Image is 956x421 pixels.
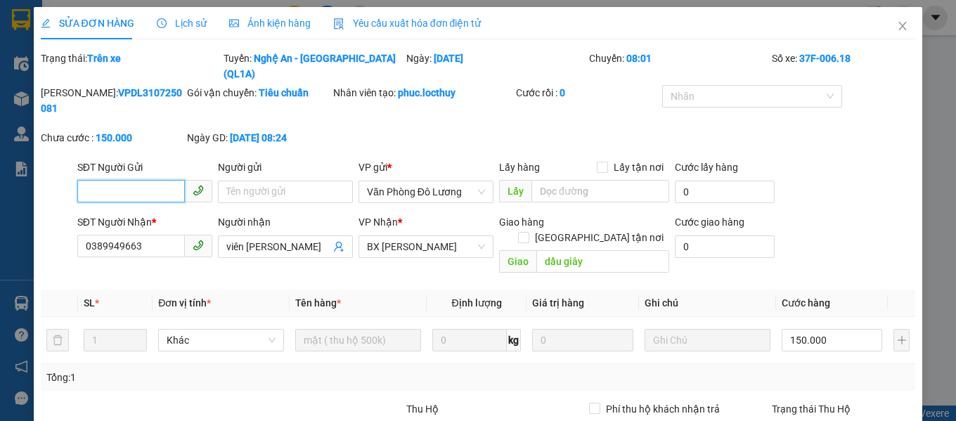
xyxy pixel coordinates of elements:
div: SĐT Người Nhận [77,214,212,230]
input: VD: Bàn, Ghế [295,329,421,351]
span: VP Nhận [358,216,398,228]
div: Số xe: [770,51,917,82]
span: Định lượng [452,297,502,309]
span: Lấy [499,180,531,202]
th: Ghi chú [639,290,776,317]
div: Trạng thái: [39,51,222,82]
span: Giao [499,250,536,273]
b: Nghệ An - [GEOGRAPHIC_DATA] (QL1A) [224,53,396,79]
span: phone [193,185,204,196]
b: phuc.locthuy [398,87,456,98]
b: 08:01 [626,53,652,64]
input: Cước lấy hàng [675,181,775,203]
span: BX Lam Hồng [367,236,485,257]
span: SỬA ĐƠN HÀNG [41,18,134,29]
b: Tiêu chuẩn [259,87,309,98]
input: 0 [532,329,633,351]
div: Trạng thái Thu Hộ [772,401,915,417]
b: 150.000 [96,132,132,143]
span: Phí thu hộ khách nhận trả [600,401,725,417]
b: 37F-006.18 [799,53,851,64]
span: Giá trị hàng [532,297,584,309]
input: Dọc đường [536,250,669,273]
div: Tuyến: [222,51,405,82]
div: Người gửi [218,160,353,175]
span: Yêu cầu xuất hóa đơn điện tử [333,18,482,29]
span: Đơn vị tính [158,297,211,309]
span: Khác [167,330,276,351]
div: Người nhận [218,214,353,230]
div: Nhân viên tạo: [333,85,513,101]
span: Lấy tận nơi [608,160,669,175]
span: Cước hàng [782,297,830,309]
div: Gói vận chuyển: [187,85,330,101]
div: Tổng: 1 [46,370,370,385]
button: delete [46,329,69,351]
b: [DATE] 08:24 [230,132,287,143]
div: SĐT Người Gửi [77,160,212,175]
button: Close [883,7,922,46]
span: edit [41,18,51,28]
label: Cước giao hàng [675,216,744,228]
div: Ngày: [405,51,588,82]
span: Lịch sử [157,18,207,29]
span: phone [193,240,204,251]
input: Cước giao hàng [675,235,775,258]
span: Ảnh kiện hàng [229,18,311,29]
input: Dọc đường [531,180,669,202]
span: close [897,20,908,32]
span: Văn Phòng Đô Lương [367,181,485,202]
div: VP gửi [358,160,493,175]
span: Thu Hộ [406,403,439,415]
span: Giao hàng [499,216,544,228]
b: Trên xe [87,53,121,64]
span: Tên hàng [295,297,341,309]
span: [GEOGRAPHIC_DATA] tận nơi [529,230,669,245]
span: clock-circle [157,18,167,28]
label: Cước lấy hàng [675,162,738,173]
span: Lấy hàng [499,162,540,173]
b: 0 [560,87,565,98]
img: icon [333,18,344,30]
button: plus [893,329,910,351]
b: [DATE] [434,53,463,64]
div: Cước rồi : [516,85,659,101]
input: Ghi Chú [645,329,770,351]
span: SL [84,297,95,309]
span: picture [229,18,239,28]
span: user-add [333,241,344,252]
div: Chuyến: [588,51,770,82]
div: Ngày GD: [187,130,330,145]
div: [PERSON_NAME]: [41,85,184,116]
span: kg [507,329,521,351]
div: Chưa cước : [41,130,184,145]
